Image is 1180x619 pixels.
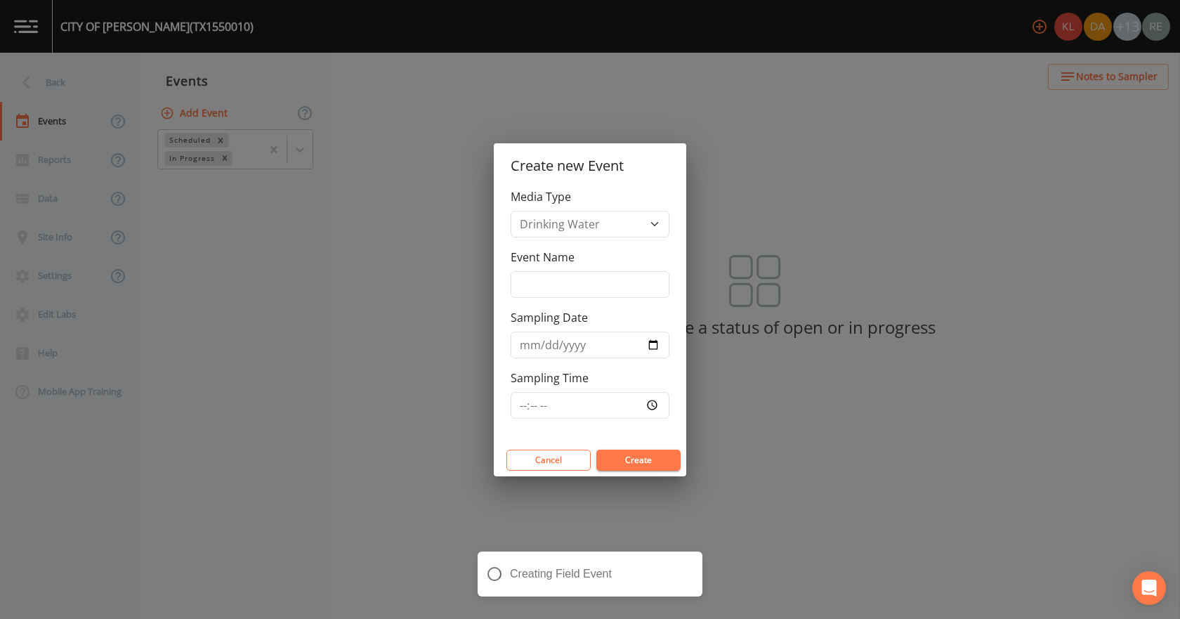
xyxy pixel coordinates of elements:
label: Media Type [511,188,571,205]
div: Open Intercom Messenger [1132,571,1166,605]
label: Sampling Time [511,370,589,386]
button: Create [596,450,681,471]
label: Sampling Date [511,309,588,326]
h2: Create new Event [494,143,686,188]
div: Creating Field Event [478,552,702,597]
label: Event Name [511,249,575,266]
button: Cancel [506,450,591,471]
